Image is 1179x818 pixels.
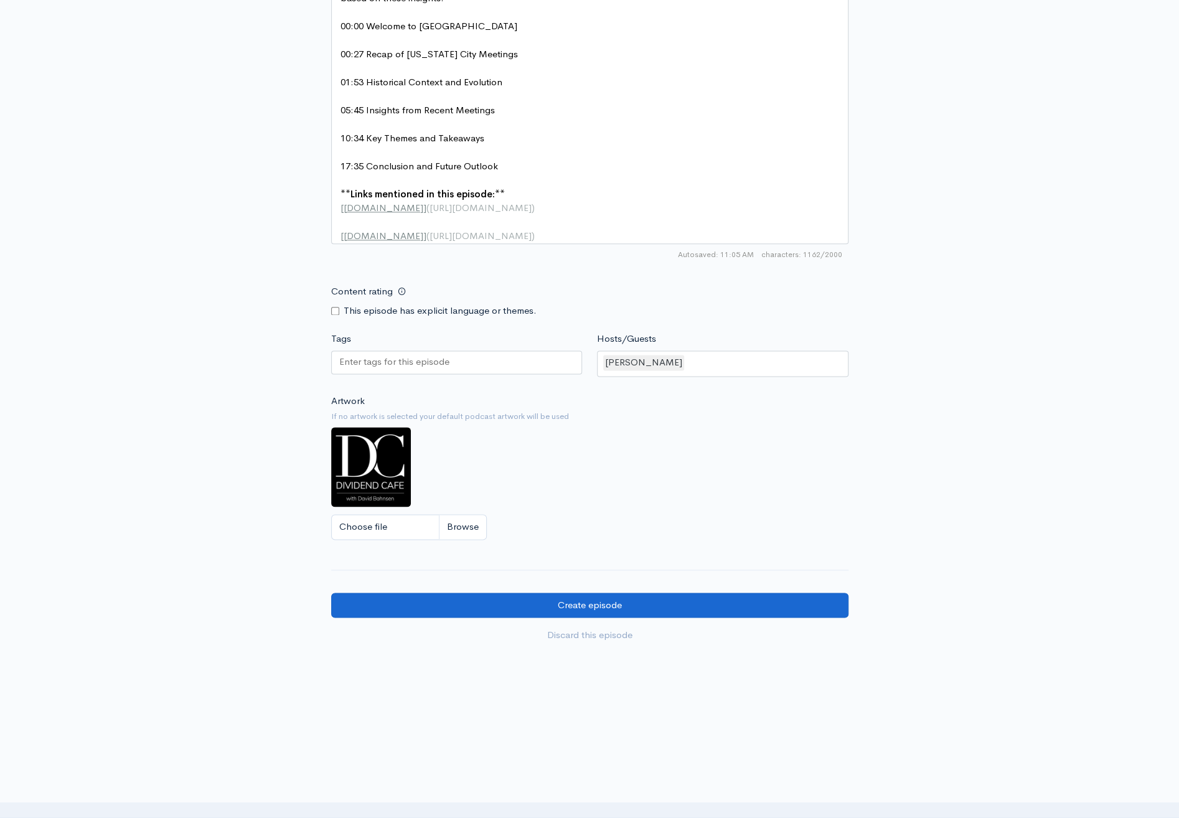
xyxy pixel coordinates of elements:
[603,355,684,370] div: [PERSON_NAME]
[344,230,423,242] span: [DOMAIN_NAME]
[341,104,495,116] span: 05:45 Insights from Recent Meetings
[430,202,532,214] span: [URL][DOMAIN_NAME]
[331,279,393,304] label: Content rating
[761,249,842,260] span: 1162/2000
[426,202,430,214] span: (
[331,593,848,618] input: Create episode
[331,394,365,408] label: Artwork
[341,76,502,88] span: 01:53 Historical Context and Evolution
[430,230,532,242] span: [URL][DOMAIN_NAME]
[341,20,517,32] span: 00:00 Welcome to [GEOGRAPHIC_DATA]
[331,332,351,346] label: Tags
[341,48,518,60] span: 00:27 Recap of [US_STATE] City Meetings
[532,230,535,242] span: )
[423,230,426,242] span: ]
[350,188,495,200] span: Links mentioned in this episode:
[532,202,535,214] span: )
[344,304,537,318] label: This episode has explicit language or themes.
[341,230,344,242] span: [
[426,230,430,242] span: (
[339,355,451,369] input: Enter tags for this episode
[344,202,423,214] span: [DOMAIN_NAME]
[678,249,754,260] span: Autosaved: 11:05 AM
[597,332,656,346] label: Hosts/Guests
[341,160,498,172] span: 17:35 Conclusion and Future Outlook
[331,623,848,648] a: Discard this episode
[341,132,484,144] span: 10:34 Key Themes and Takeaways
[423,202,426,214] span: ]
[341,202,344,214] span: [
[331,410,848,423] small: If no artwork is selected your default podcast artwork will be used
